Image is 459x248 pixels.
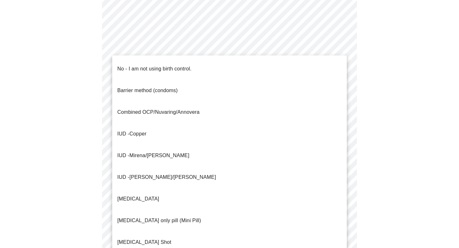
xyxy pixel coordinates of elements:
[129,153,189,158] span: Mirena/[PERSON_NAME]
[117,217,201,224] p: [MEDICAL_DATA] only pill (Mini Pill)
[117,238,171,246] p: [MEDICAL_DATA] Shot
[117,131,129,136] span: IUD -
[117,195,159,203] p: [MEDICAL_DATA]
[117,65,192,73] p: No - I am not using birth control.
[117,108,200,116] p: Combined OCP/Nuvaring/Annovera
[117,174,129,180] span: IUD -
[117,173,216,181] p: [PERSON_NAME]/[PERSON_NAME]
[117,87,178,94] p: Barrier method (condoms)
[117,130,146,138] p: Copper
[117,152,189,159] p: IUD -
